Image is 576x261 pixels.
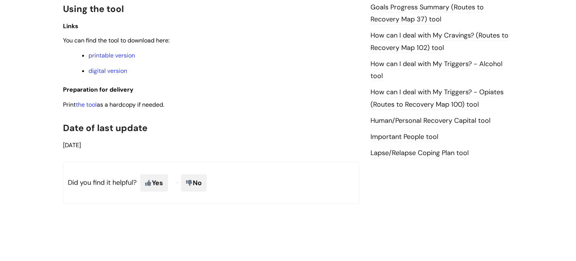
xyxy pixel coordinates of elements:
a: Important People tool [370,132,438,142]
span: [DATE] [63,141,81,149]
a: Lapse/Relapse Coping Plan tool [370,148,469,158]
p: Did you find it helpful? [63,162,359,204]
a: How can I deal with My Cravings? (Routes to Recovery Map 102) tool [370,31,508,53]
a: printable version [88,51,135,59]
a: How can I deal with My Triggers? - Opiates (Routes to Recovery Map 100) tool [370,88,504,109]
span: Links [63,22,78,30]
span: No [181,174,207,192]
a: the tool [76,101,97,109]
a: digital version [88,67,127,75]
span: Yes [140,174,168,192]
a: Human/Personal Recovery Capital tool [370,116,490,126]
span: You can find the tool to download here: [63,36,169,44]
span: Print as a hardcopy if needed. [63,101,164,109]
span: Preparation for delivery [63,86,133,94]
span: Date of last update [63,122,147,134]
a: How can I deal with My Triggers? - Alcohol tool [370,59,502,81]
span: Using the tool [63,3,124,15]
a: Goals Progress Summary (Routes to Recovery Map 37) tool [370,3,484,24]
